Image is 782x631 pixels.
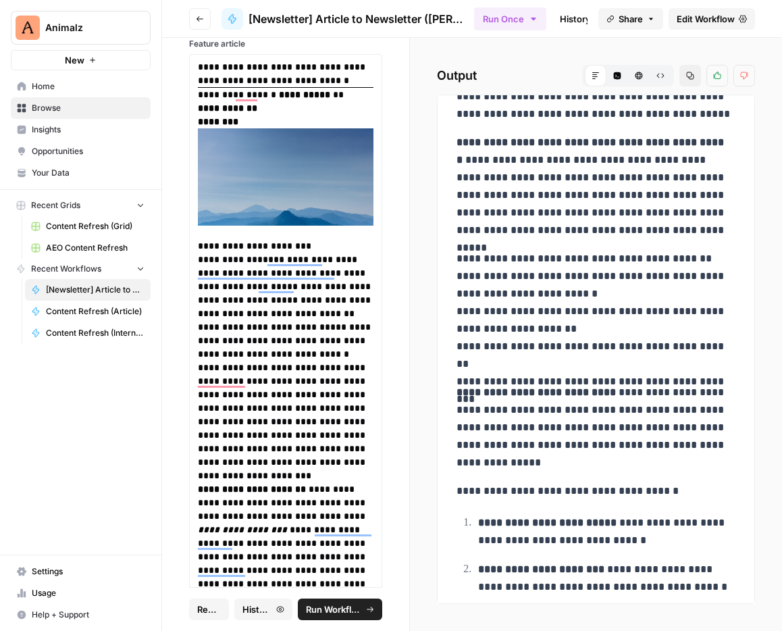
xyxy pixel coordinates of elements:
[198,128,373,226] img: content-pruning-case-study-1024x568.jpg
[32,145,145,157] span: Opportunities
[11,561,151,582] a: Settings
[31,199,80,211] span: Recent Grids
[11,141,151,162] a: Opportunities
[189,38,382,50] label: Feature article
[32,167,145,179] span: Your Data
[25,237,151,259] a: AEO Content Refresh
[32,565,145,578] span: Settings
[46,305,145,318] span: Content Refresh (Article)
[25,301,151,322] a: Content Refresh (Article)
[11,119,151,141] a: Insights
[32,124,145,136] span: Insights
[249,11,463,27] span: [Newsletter] Article to Newsletter ([PERSON_NAME])
[32,80,145,93] span: Home
[46,220,145,232] span: Content Refresh (Grid)
[197,603,221,616] span: Reset
[31,263,101,275] span: Recent Workflows
[437,65,755,86] h2: Output
[298,599,382,620] button: Run Workflow
[32,609,145,621] span: Help + Support
[242,603,272,616] span: History
[11,97,151,119] a: Browse
[598,8,663,30] button: Share
[25,216,151,237] a: Content Refresh (Grid)
[619,12,643,26] span: Share
[189,599,229,620] button: Reset
[474,7,546,30] button: Run Once
[11,195,151,216] button: Recent Grids
[11,604,151,626] button: Help + Support
[32,587,145,599] span: Usage
[234,599,292,620] button: History
[11,582,151,604] a: Usage
[677,12,735,26] span: Edit Workflow
[11,50,151,70] button: New
[45,21,127,34] span: Animalz
[32,102,145,114] span: Browse
[669,8,755,30] a: Edit Workflow
[25,322,151,344] a: Content Refresh (Internal Links & Meta)
[11,259,151,279] button: Recent Workflows
[11,76,151,97] a: Home
[306,603,362,616] span: Run Workflow
[221,8,463,30] a: [Newsletter] Article to Newsletter ([PERSON_NAME])
[46,327,145,339] span: Content Refresh (Internal Links & Meta)
[552,8,599,30] a: History
[65,53,84,67] span: New
[46,242,145,254] span: AEO Content Refresh
[11,11,151,45] button: Workspace: Animalz
[25,279,151,301] a: [Newsletter] Article to Newsletter ([PERSON_NAME])
[11,162,151,184] a: Your Data
[46,284,145,296] span: [Newsletter] Article to Newsletter ([PERSON_NAME])
[16,16,40,40] img: Animalz Logo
